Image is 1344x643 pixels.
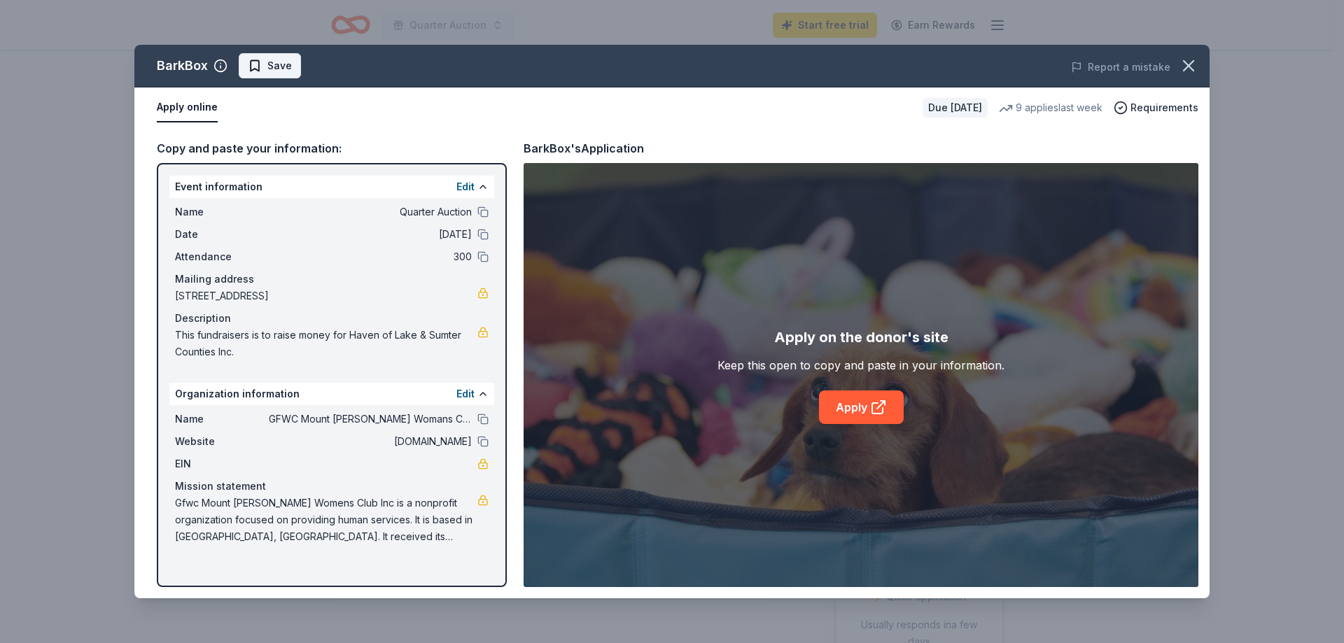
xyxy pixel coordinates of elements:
[269,226,472,243] span: [DATE]
[175,411,269,428] span: Name
[1130,99,1198,116] span: Requirements
[157,93,218,122] button: Apply online
[175,455,269,472] span: EIN
[157,55,208,77] div: BarkBox
[717,357,1004,374] div: Keep this open to copy and paste in your information.
[175,226,269,243] span: Date
[269,204,472,220] span: Quarter Auction
[175,433,269,450] span: Website
[175,327,477,360] span: This fundraisers is to raise money for Haven of Lake & Sumter Counties Inc.
[175,204,269,220] span: Name
[175,478,489,495] div: Mission statement
[269,248,472,265] span: 300
[456,178,475,195] button: Edit
[1114,99,1198,116] button: Requirements
[175,495,477,545] span: Gfwc Mount [PERSON_NAME] Womens Club Inc is a nonprofit organization focused on providing human s...
[1071,59,1170,76] button: Report a mistake
[169,176,494,198] div: Event information
[175,310,489,327] div: Description
[239,53,301,78] button: Save
[524,139,644,157] div: BarkBox's Application
[267,57,292,74] span: Save
[819,390,904,424] a: Apply
[923,98,988,118] div: Due [DATE]
[269,433,472,450] span: [DOMAIN_NAME]
[175,248,269,265] span: Attendance
[157,139,507,157] div: Copy and paste your information:
[169,383,494,405] div: Organization information
[456,386,475,402] button: Edit
[269,411,472,428] span: GFWC Mount [PERSON_NAME] Womans Club
[774,326,948,348] div: Apply on the donor's site
[175,288,477,304] span: [STREET_ADDRESS]
[999,99,1102,116] div: 9 applies last week
[175,271,489,288] div: Mailing address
